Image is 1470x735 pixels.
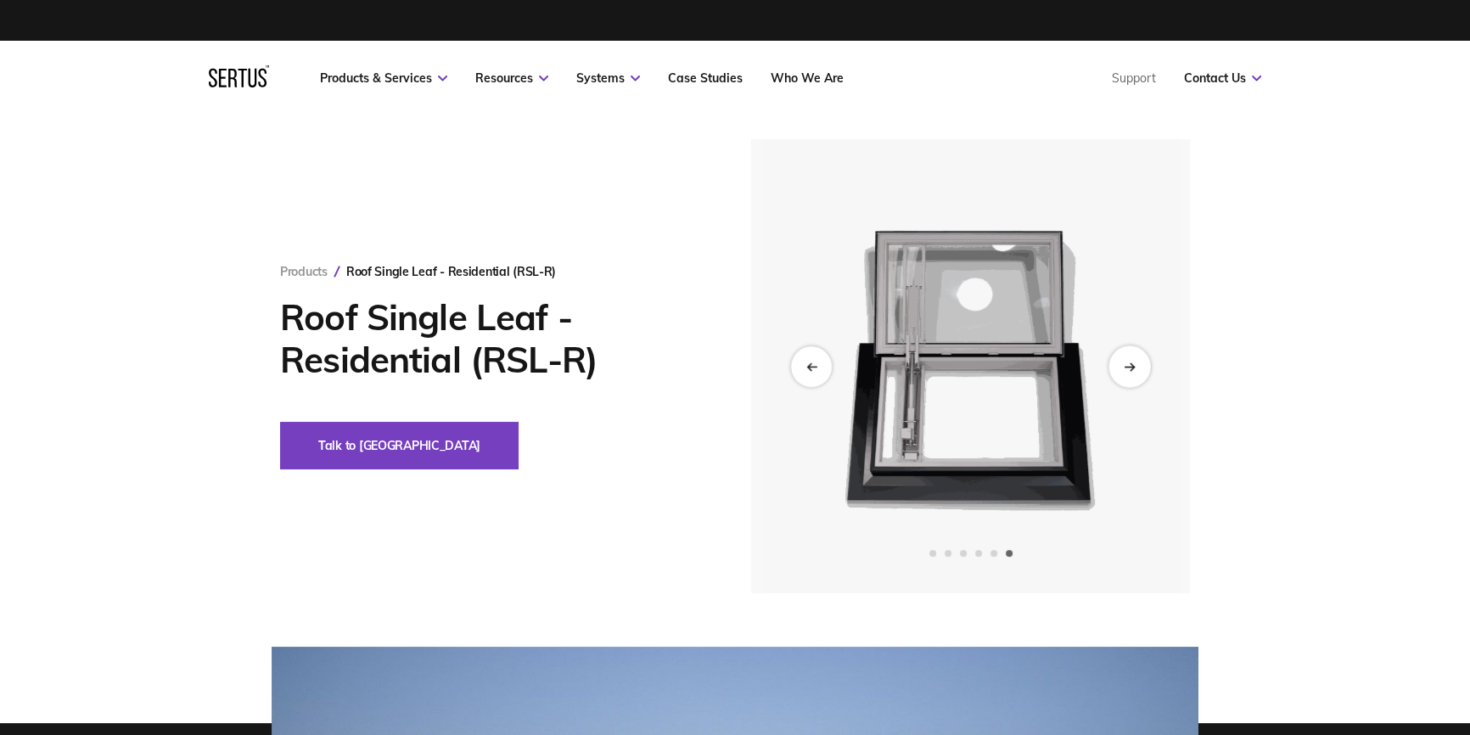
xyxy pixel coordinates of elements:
[576,70,640,86] a: Systems
[475,70,548,86] a: Resources
[280,264,328,279] a: Products
[668,70,743,86] a: Case Studies
[280,296,700,381] h1: Roof Single Leaf - Residential (RSL-R)
[975,550,982,557] span: Go to slide 4
[1385,654,1470,735] div: Виджет чата
[1184,70,1261,86] a: Contact Us
[945,550,951,557] span: Go to slide 2
[791,346,832,387] div: Previous slide
[1108,345,1150,387] div: Next slide
[280,422,519,469] button: Talk to [GEOGRAPHIC_DATA]
[1385,654,1470,735] iframe: Chat Widget
[990,550,997,557] span: Go to slide 5
[929,550,936,557] span: Go to slide 1
[771,70,844,86] a: Who We Are
[1112,70,1156,86] a: Support
[320,70,447,86] a: Products & Services
[960,550,967,557] span: Go to slide 3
